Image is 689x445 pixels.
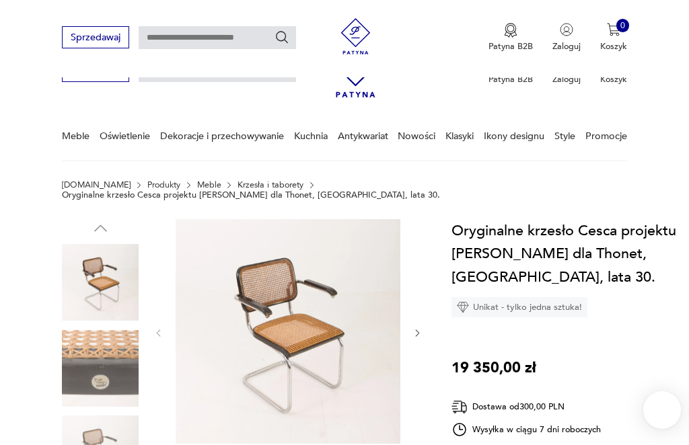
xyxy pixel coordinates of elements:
img: Ikona koszyka [607,23,620,36]
a: Klasyki [445,113,474,159]
p: Koszyk [600,40,627,52]
a: Meble [197,180,221,190]
a: Oświetlenie [100,113,150,159]
button: 0Koszyk [600,23,627,52]
a: Krzesła i taborety [238,180,303,190]
a: Dekoracje i przechowywanie [160,113,284,159]
img: Zdjęcie produktu Oryginalne krzesło Cesca projektu Marcela Breuera dla Thonet, Włochy, lata 30. [62,330,139,407]
p: 19 350,00 zł [451,356,536,379]
img: Zdjęcie produktu Oryginalne krzesło Cesca projektu Marcela Breuera dla Thonet, Włochy, lata 30. [62,244,139,321]
p: Zaloguj [552,73,581,85]
a: Ikony designu [484,113,544,159]
h1: Oryginalne krzesło Cesca projektu [PERSON_NAME] dla Thonet, [GEOGRAPHIC_DATA], lata 30. [451,219,678,288]
a: Ikona medaluPatyna B2B [488,23,533,52]
a: Produkty [147,180,180,190]
iframe: Smartsupp widget button [643,391,681,429]
p: Zaloguj [552,40,581,52]
img: Patyna - sklep z meblami i dekoracjami vintage [333,18,378,54]
img: Ikonka użytkownika [560,23,573,36]
div: Dostawa od 300,00 PLN [451,399,601,415]
p: Patyna B2B [488,40,533,52]
a: Promocje [585,113,627,159]
a: Kuchnia [294,113,328,159]
a: Antykwariat [338,113,388,159]
div: 0 [616,19,630,32]
img: Ikona medalu [504,23,517,38]
img: Ikona diamentu [457,301,469,313]
button: Patyna B2B [488,23,533,52]
a: Meble [62,113,89,159]
a: [DOMAIN_NAME] [62,180,131,190]
div: Unikat - tylko jedna sztuka! [451,297,587,317]
p: Oryginalne krzesło Cesca projektu [PERSON_NAME] dla Thonet, [GEOGRAPHIC_DATA], lata 30. [62,190,440,200]
a: Sprzedawaj [62,34,129,42]
img: Zdjęcie produktu Oryginalne krzesło Cesca projektu Marcela Breuera dla Thonet, Włochy, lata 30. [176,219,400,444]
button: Zaloguj [552,23,581,52]
button: Sprzedawaj [62,26,129,48]
div: Wysyłka w ciągu 7 dni roboczych [451,421,601,438]
button: Szukaj [275,30,289,44]
a: Style [554,113,575,159]
a: Nowości [398,113,435,159]
p: Patyna B2B [488,73,533,85]
p: Koszyk [600,73,627,85]
img: Ikona dostawy [451,399,468,415]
